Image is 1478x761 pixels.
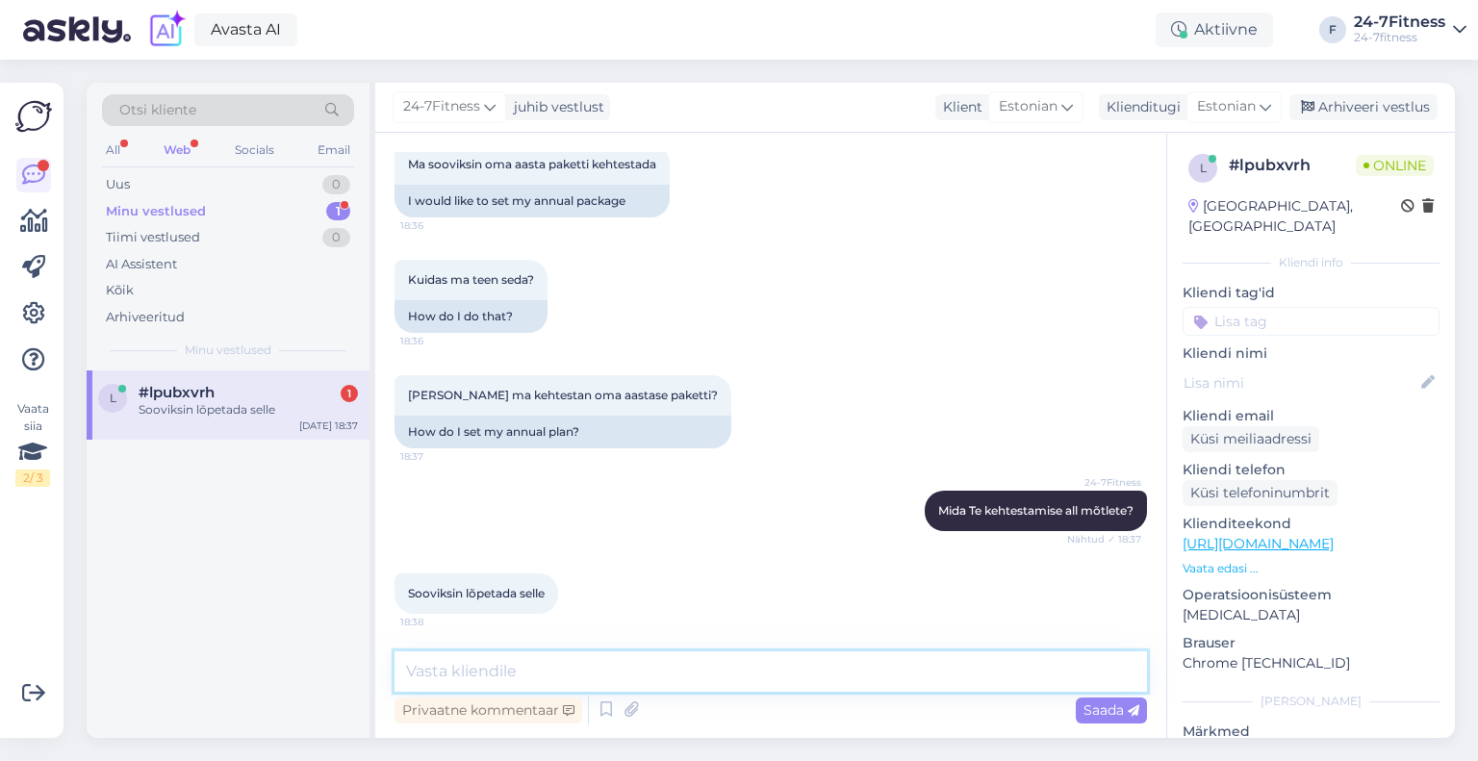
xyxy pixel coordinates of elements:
div: Uus [106,175,130,194]
div: AI Assistent [106,255,177,274]
span: Ma sooviksin oma aasta paketti kehtestada [408,157,656,171]
div: Minu vestlused [106,202,206,221]
div: Privaatne kommentaar [395,698,582,723]
div: [DATE] 18:37 [299,419,358,433]
span: Estonian [999,96,1058,117]
div: juhib vestlust [506,97,604,117]
a: 24-7Fitness24-7fitness [1354,14,1466,45]
span: Online [1356,155,1434,176]
p: Kliendi email [1183,406,1440,426]
span: 18:36 [400,218,472,233]
img: explore-ai [146,10,187,50]
div: I would like to set my annual package [395,185,670,217]
img: Askly Logo [15,98,52,135]
div: 0 [322,228,350,247]
span: Minu vestlused [185,342,271,359]
div: Klienditugi [1099,97,1181,117]
p: Vaata edasi ... [1183,560,1440,577]
span: Otsi kliente [119,100,196,120]
div: Tiimi vestlused [106,228,200,247]
p: Chrome [TECHNICAL_ID] [1183,653,1440,673]
p: [MEDICAL_DATA] [1183,605,1440,625]
div: 1 [326,202,350,221]
div: 0 [322,175,350,194]
div: # lpubxvrh [1229,154,1356,177]
div: All [102,138,124,163]
p: Kliendi nimi [1183,343,1440,364]
div: How do I set my annual plan? [395,416,731,448]
span: 18:38 [400,615,472,629]
div: Sooviksin lõpetada selle [139,401,358,419]
span: l [110,391,116,405]
div: Web [160,138,194,163]
span: Kuidas ma teen seda? [408,272,534,287]
div: 1 [341,385,358,402]
div: Arhiveeritud [106,308,185,327]
a: Avasta AI [194,13,297,46]
span: 18:36 [400,334,472,348]
div: F [1319,16,1346,43]
span: l [1200,161,1207,175]
div: Vaata siia [15,400,50,487]
span: Mida Te kehtestamise all mõtlete? [938,503,1134,518]
p: Klienditeekond [1183,514,1440,534]
div: Email [314,138,354,163]
span: Sooviksin lõpetada selle [408,586,545,600]
div: 2 / 3 [15,469,50,487]
div: [PERSON_NAME] [1183,693,1440,710]
div: Socials [231,138,278,163]
span: [PERSON_NAME] ma kehtestan oma aastase paketti? [408,388,718,402]
p: Operatsioonisüsteem [1183,585,1440,605]
input: Lisa nimi [1184,372,1417,393]
span: 18:37 [400,449,472,464]
span: 24-7Fitness [403,96,480,117]
p: Märkmed [1183,722,1440,742]
div: Arhiveeri vestlus [1289,94,1438,120]
div: Aktiivne [1156,13,1273,47]
div: Küsi meiliaadressi [1183,426,1319,452]
div: How do I do that? [395,300,548,333]
div: Küsi telefoninumbrit [1183,480,1338,506]
input: Lisa tag [1183,307,1440,336]
a: [URL][DOMAIN_NAME] [1183,535,1334,552]
span: Nähtud ✓ 18:37 [1067,532,1141,546]
span: Saada [1083,701,1139,719]
span: #lpubxvrh [139,384,215,401]
p: Kliendi telefon [1183,460,1440,480]
div: Kliendi info [1183,254,1440,271]
span: 24-7Fitness [1069,475,1141,490]
div: [GEOGRAPHIC_DATA], [GEOGRAPHIC_DATA] [1188,196,1401,237]
p: Brauser [1183,633,1440,653]
div: Kõik [106,281,134,300]
p: Kliendi tag'id [1183,283,1440,303]
div: 24-7fitness [1354,30,1445,45]
span: Estonian [1197,96,1256,117]
div: Klient [935,97,982,117]
div: 24-7Fitness [1354,14,1445,30]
